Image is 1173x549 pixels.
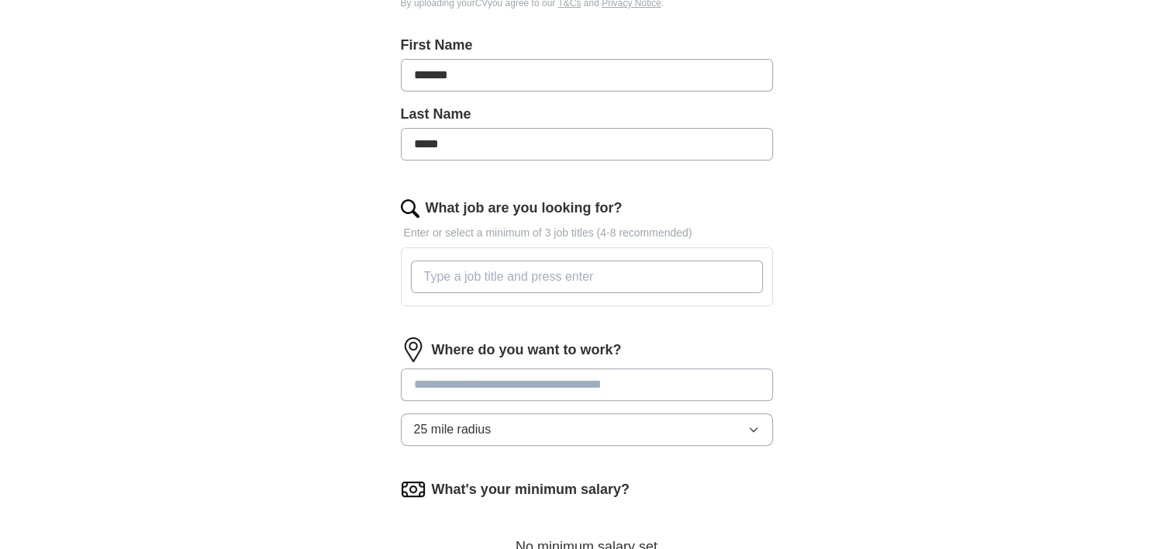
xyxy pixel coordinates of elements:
[401,199,419,218] img: search.png
[401,104,773,125] label: Last Name
[414,420,492,439] span: 25 mile radius
[432,340,622,361] label: Where do you want to work?
[401,477,426,502] img: salary.png
[401,413,773,446] button: 25 mile radius
[401,337,426,362] img: location.png
[401,35,773,56] label: First Name
[426,198,623,219] label: What job are you looking for?
[401,225,773,241] p: Enter or select a minimum of 3 job titles (4-8 recommended)
[432,479,630,500] label: What's your minimum salary?
[411,261,763,293] input: Type a job title and press enter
